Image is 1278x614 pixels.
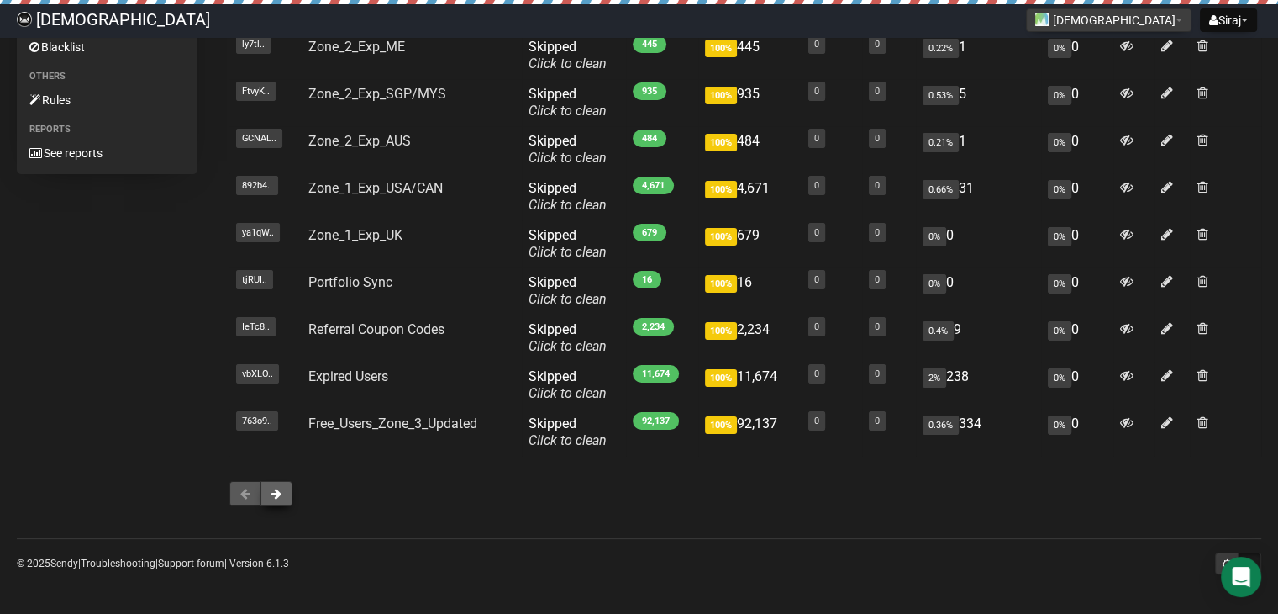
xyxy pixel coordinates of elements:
[1035,13,1049,26] img: 1.jpg
[308,321,444,337] a: Referral Coupon Codes
[1041,79,1113,126] td: 0
[529,227,607,260] span: Skipped
[814,227,819,238] a: 0
[875,133,880,144] a: 0
[529,56,607,71] a: Click to clean
[633,177,674,194] span: 4,671
[529,416,607,448] span: Skipped
[814,274,819,285] a: 0
[236,270,273,289] span: tjRUI..
[529,103,607,119] a: Click to clean
[529,197,607,213] a: Click to clean
[916,362,1041,409] td: 238
[529,39,607,71] span: Skipped
[236,129,282,148] span: GCNAL..
[308,368,388,384] a: Expired Users
[923,86,959,105] span: 0.53%
[1041,32,1113,79] td: 0
[1041,126,1113,173] td: 0
[1048,321,1071,341] span: 0%
[308,180,443,196] a: Zone_1_Exp_USA/CAN
[529,274,607,307] span: Skipped
[158,558,224,569] a: Support forum
[633,82,666,100] span: 935
[236,223,280,242] span: ya1qW..
[916,79,1041,126] td: 5
[916,32,1041,79] td: 1
[1048,180,1071,199] span: 0%
[529,321,607,354] span: Skipped
[17,34,197,61] a: Blacklist
[633,271,661,288] span: 16
[529,338,607,354] a: Click to clean
[633,130,666,147] span: 484
[698,267,802,315] td: 16
[308,416,477,431] a: Free_Users_Zone_3_Updated
[875,86,880,97] a: 0
[17,119,197,140] li: Reports
[17,140,197,167] a: See reports
[529,133,607,166] span: Skipped
[923,368,946,388] span: 2%
[814,416,819,426] a: 0
[308,274,392,290] a: Portfolio Sync
[236,317,276,336] span: IeTc8..
[923,321,954,341] span: 0.4%
[875,39,880,50] a: 0
[698,79,802,126] td: 935
[916,409,1041,456] td: 334
[17,12,32,27] img: 61ace9317f7fa0068652623cbdd82cc4
[1048,227,1071,246] span: 0%
[916,126,1041,173] td: 1
[1048,416,1071,435] span: 0%
[633,412,679,430] span: 92,137
[814,133,819,144] a: 0
[705,322,737,340] span: 100%
[236,34,271,54] span: ly7tl..
[875,368,880,379] a: 0
[633,224,666,241] span: 679
[1026,8,1191,32] button: [DEMOGRAPHIC_DATA]
[633,318,674,336] span: 2,234
[633,35,666,53] span: 445
[814,368,819,379] a: 0
[1041,315,1113,362] td: 0
[698,409,802,456] td: 92,137
[1041,267,1113,315] td: 0
[814,86,819,97] a: 0
[633,365,679,383] span: 11,674
[50,558,78,569] a: Sendy
[814,39,819,50] a: 0
[705,134,737,151] span: 100%
[308,86,446,102] a: Zone_2_Exp_SGP/MYS
[529,86,607,119] span: Skipped
[923,416,959,435] span: 0.36%
[236,82,276,101] span: FtvyK..
[875,180,880,191] a: 0
[875,416,880,426] a: 0
[1048,39,1071,58] span: 0%
[705,40,737,57] span: 100%
[1041,362,1113,409] td: 0
[698,32,802,79] td: 445
[698,362,802,409] td: 11,674
[916,267,1041,315] td: 0
[529,291,607,307] a: Click to clean
[529,432,607,448] a: Click to clean
[875,227,880,238] a: 0
[923,227,946,246] span: 0%
[529,244,607,260] a: Click to clean
[923,180,959,199] span: 0.66%
[916,315,1041,362] td: 9
[1221,557,1261,597] div: Open Intercom Messenger
[698,126,802,173] td: 484
[17,66,197,87] li: Others
[529,180,607,213] span: Skipped
[1041,220,1113,267] td: 0
[308,227,402,243] a: Zone_1_Exp_UK
[1048,133,1071,152] span: 0%
[81,558,155,569] a: Troubleshooting
[529,368,607,401] span: Skipped
[705,87,737,104] span: 100%
[17,554,289,573] p: © 2025 | | | Version 6.1.3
